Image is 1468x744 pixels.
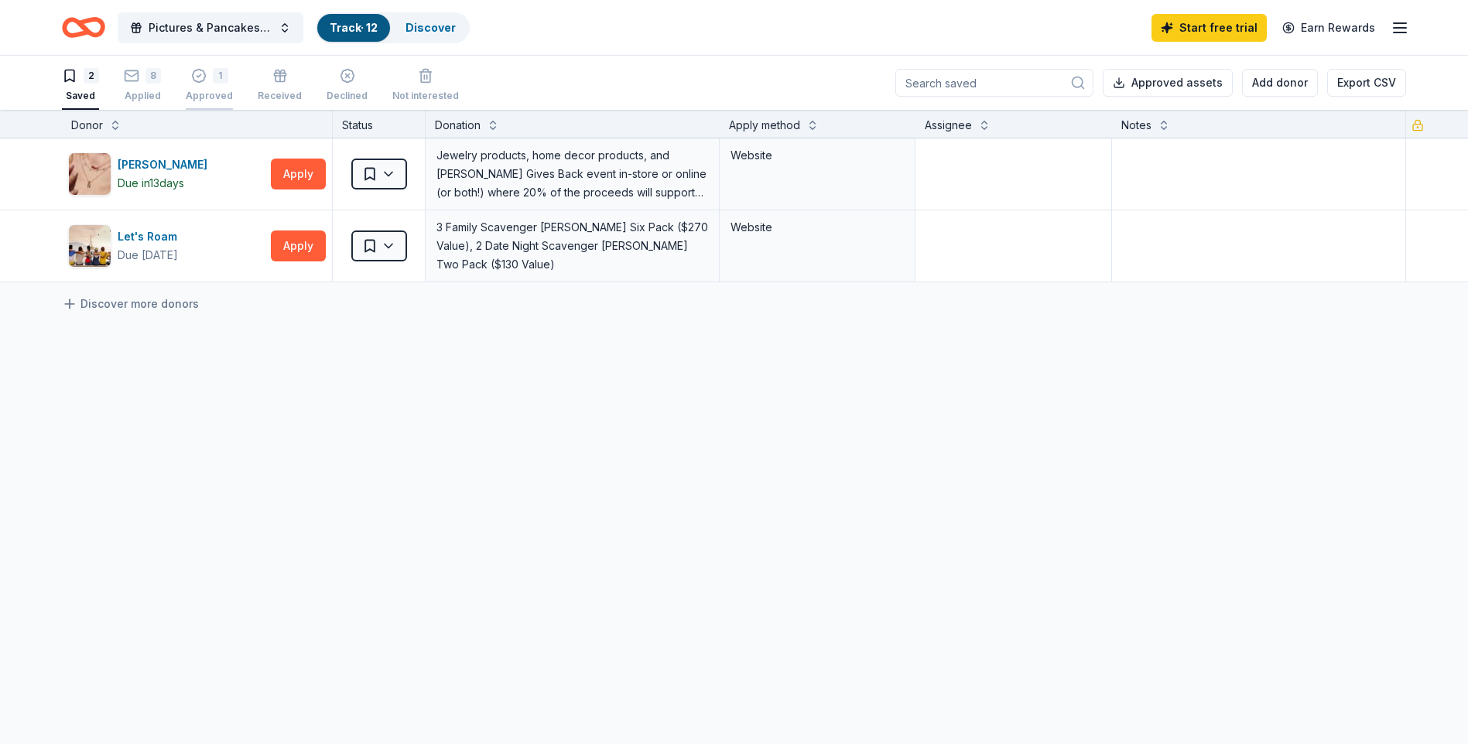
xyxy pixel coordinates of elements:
[895,69,1093,97] input: Search saved
[68,224,265,268] button: Image for Let's RoamLet's RoamDue [DATE]
[149,19,272,37] span: Pictures & Pancakes with Santa
[62,295,199,313] a: Discover more donors
[333,110,426,138] div: Status
[213,68,228,84] div: 1
[435,217,710,275] div: 3 Family Scavenger [PERSON_NAME] Six Pack ($270 Value), 2 Date Night Scavenger [PERSON_NAME] Two ...
[69,225,111,267] img: Image for Let's Roam
[118,227,183,246] div: Let's Roam
[69,153,111,195] img: Image for Kendra Scott
[258,90,302,102] div: Received
[316,12,470,43] button: Track· 12Discover
[731,218,904,237] div: Website
[258,62,302,110] button: Received
[71,116,103,135] div: Donor
[1121,116,1151,135] div: Notes
[330,21,378,34] a: Track· 12
[124,62,161,110] button: 8Applied
[405,21,456,34] a: Discover
[186,62,233,110] button: 1Approved
[145,68,161,84] div: 8
[62,90,99,102] div: Saved
[118,246,178,264] div: Due [DATE]
[84,68,99,84] div: 2
[62,9,105,46] a: Home
[68,152,265,196] button: Image for Kendra Scott[PERSON_NAME]Due in13days
[186,90,233,102] div: Approved
[1242,69,1318,97] button: Add donor
[392,90,459,102] div: Not interested
[392,62,459,110] button: Not interested
[1151,14,1267,42] a: Start free trial
[271,230,326,261] button: Apply
[1103,69,1233,97] button: Approved assets
[435,116,481,135] div: Donation
[731,146,904,165] div: Website
[729,116,800,135] div: Apply method
[327,62,368,110] button: Declined
[124,90,161,102] div: Applied
[118,12,303,43] button: Pictures & Pancakes with Santa
[435,145,710,203] div: Jewelry products, home decor products, and [PERSON_NAME] Gives Back event in-store or online (or ...
[327,90,368,102] div: Declined
[118,174,184,193] div: Due in 13 days
[925,116,972,135] div: Assignee
[118,155,214,174] div: [PERSON_NAME]
[62,62,99,110] button: 2Saved
[271,159,326,189] button: Apply
[1273,14,1384,42] a: Earn Rewards
[1327,69,1406,97] button: Export CSV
